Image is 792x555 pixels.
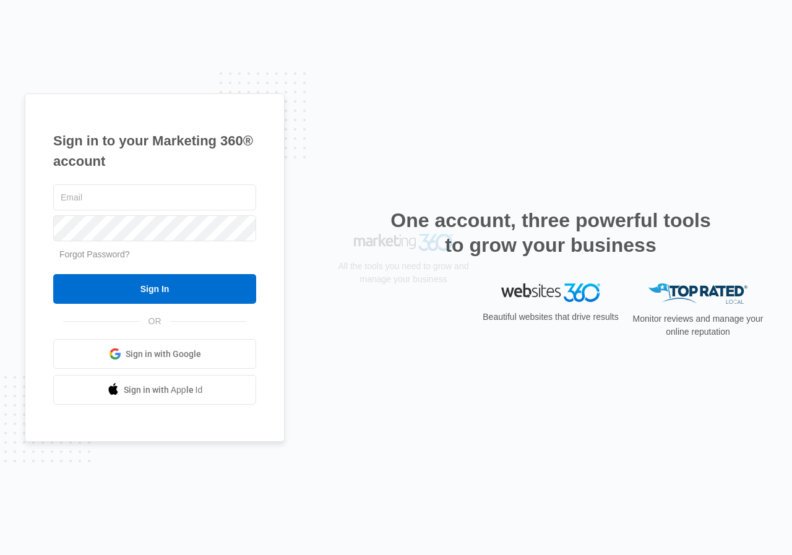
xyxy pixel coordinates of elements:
a: Sign in with Apple Id [53,375,256,405]
a: Forgot Password? [59,249,130,259]
img: Websites 360 [501,283,600,301]
h1: Sign in to your Marketing 360® account [53,131,256,171]
p: Monitor reviews and manage your online reputation [629,312,767,338]
h2: One account, three powerful tools to grow your business [387,208,715,257]
span: Sign in with Google [126,348,201,361]
p: Beautiful websites that drive results [481,311,620,324]
span: Sign in with Apple Id [124,384,203,397]
a: Sign in with Google [53,339,256,369]
img: Top Rated Local [648,283,747,304]
span: OR [140,315,170,328]
img: Marketing 360 [354,283,453,301]
input: Email [53,184,256,210]
p: All the tools you need to grow and manage your business [334,309,473,335]
input: Sign In [53,274,256,304]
